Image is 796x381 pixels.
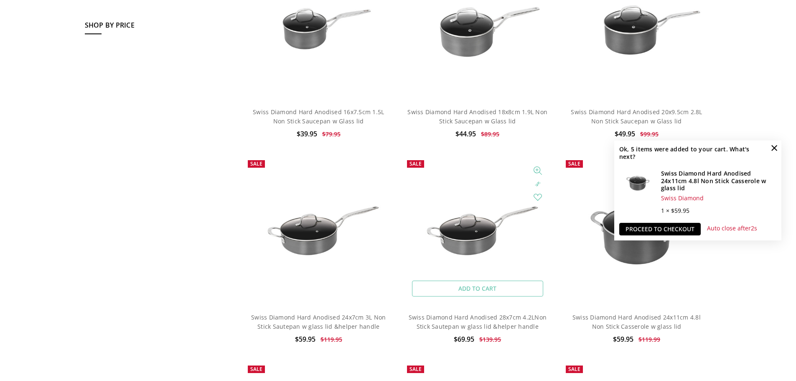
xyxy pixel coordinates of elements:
a: Swiss Diamond Hard Anodised 24x11cm 4.8l Non Stick Casserole w glass lid [562,156,711,306]
a: Swiss Diamond Hard Anodised 16x7.5cm 1.5L Non Stick Saucepan w Glass lid [253,108,384,125]
a: Proceed to checkout [619,222,701,235]
a: Swiss Diamond Hard Anodised 18x8cm 1.9L Non Stick Saucepan w Glass lid [407,108,547,125]
span: Sale [568,366,580,373]
span: $99.95 [640,130,659,138]
a: Swiss Diamond Hard Anodised 28x7cm 4.2LNon Stick Sautepan w glass lid &helper handle [403,156,552,306]
span: Sale [250,366,262,373]
span: × [768,141,781,154]
h4: Swiss Diamond Hard Anodised 24x11cm 4.8l Non Stick Casserole w glass lid [661,170,776,192]
span: Sale [568,160,580,167]
span: $79.95 [322,130,341,138]
a: Swiss Diamond Hard Anodised 24x11cm 4.8l Non Stick Casserole w glass lid [572,313,701,330]
p: Auto close after s [707,224,757,233]
span: $39.95 [297,129,317,138]
span: $69.95 [454,335,474,344]
span: $49.95 [615,129,635,138]
span: $44.95 [455,129,476,138]
a: Close [768,141,781,154]
a: Swiss Diamond Hard Anodised 20x9.5cm 2.8L Non Stick Saucepan w Glass lid [571,108,702,125]
div: 1 × $59.95 [661,206,776,215]
img: Swiss Diamond Hard Anodised 24x7cm 3L Non Stick Sautepan w glass lid &helper handle [244,181,393,281]
span: $139.95 [479,335,501,343]
img: Swiss Diamond Hard Anodised 24x11cm 4.8l Non Stick Casserole w glass lid [619,170,656,194]
span: Sale [409,366,422,373]
h2: Ok, 5 items were added to your cart. What's next? [619,146,762,160]
span: $59.95 [295,335,315,344]
a: Swiss Diamond Hard Anodised 28x7cm 4.2LNon Stick Sautepan w glass lid &helper handle [409,313,547,330]
a: Swiss Diamond Hard Anodised 24x7cm 3L Non Stick Sautepan w glass lid &helper handle [251,313,386,330]
span: $119.99 [638,335,660,343]
a: Swiss Diamond Hard Anodised 24x7cm 3L Non Stick Sautepan w glass lid &helper handle [244,156,393,306]
h5: Shop By Price [85,20,211,34]
a: Add to Cart [412,281,543,297]
span: Sale [250,160,262,167]
span: $119.95 [320,335,342,343]
img: Swiss Diamond Hard Anodised 24x11cm 4.8l Non Stick Casserole w glass lid [562,181,711,281]
div: Swiss Diamond [661,194,776,202]
span: $59.95 [613,335,633,344]
span: $89.95 [481,130,499,138]
span: Sale [409,160,422,167]
span: 2 [751,224,754,232]
img: Swiss Diamond Hard Anodised 28x7cm 4.2LNon Stick Sautepan w glass lid &helper handle [403,181,552,281]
